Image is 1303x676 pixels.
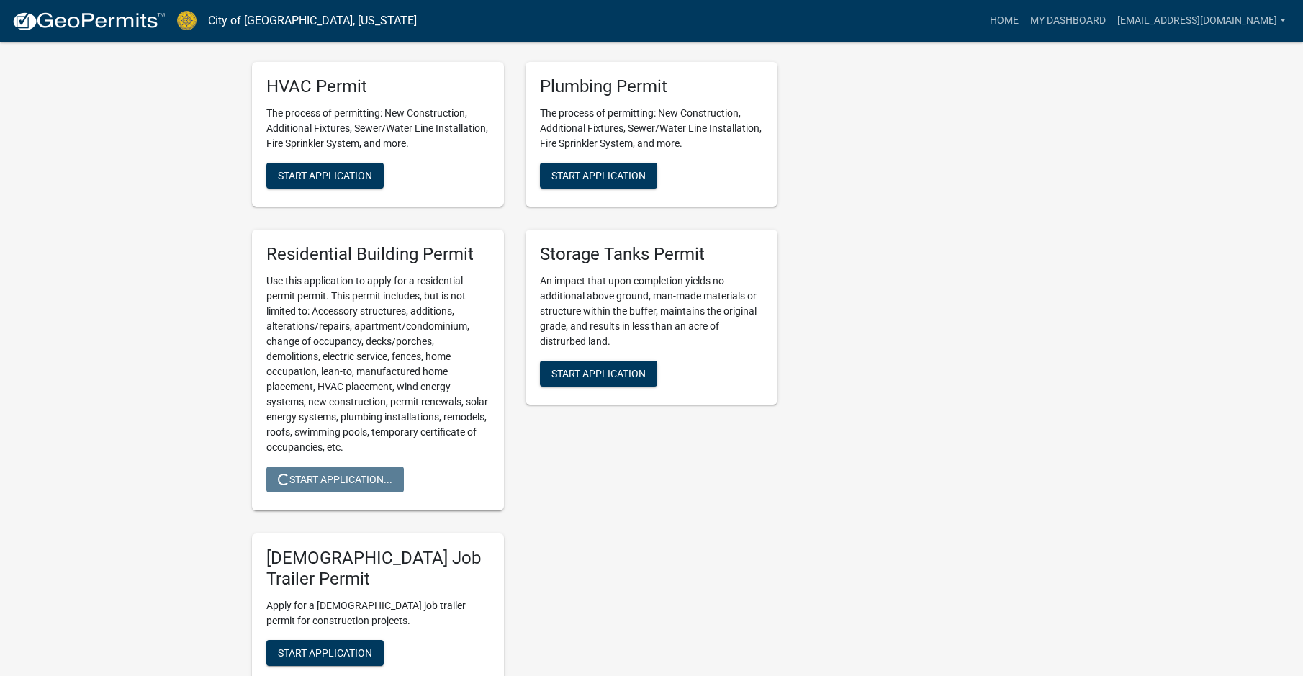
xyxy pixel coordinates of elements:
a: [EMAIL_ADDRESS][DOMAIN_NAME] [1112,7,1291,35]
p: The process of permitting: New Construction, Additional Fixtures, Sewer/Water Line Installation, ... [266,106,490,151]
button: Start Application [540,163,657,189]
button: Start Application [266,640,384,666]
h5: [DEMOGRAPHIC_DATA] Job Trailer Permit [266,548,490,590]
button: Start Application... [266,467,404,492]
p: Use this application to apply for a residential permit permit. This permit includes, but is not l... [266,274,490,455]
button: Start Application [540,361,657,387]
img: City of Jeffersonville, Indiana [177,11,197,30]
h5: HVAC Permit [266,76,490,97]
span: Start Application [551,368,646,379]
span: Start Application... [278,474,392,485]
span: Start Application [278,646,372,658]
span: Start Application [551,170,646,181]
button: Start Application [266,163,384,189]
h5: Storage Tanks Permit [540,244,763,265]
p: An impact that upon completion yields no additional above ground, man-made materials or structure... [540,274,763,349]
a: City of [GEOGRAPHIC_DATA], [US_STATE] [208,9,417,33]
h5: Plumbing Permit [540,76,763,97]
a: Home [984,7,1024,35]
a: My Dashboard [1024,7,1112,35]
span: Start Application [278,170,372,181]
p: The process of permitting: New Construction, Additional Fixtures, Sewer/Water Line Installation, ... [540,106,763,151]
h5: Residential Building Permit [266,244,490,265]
p: Apply for a [DEMOGRAPHIC_DATA] job trailer permit for construction projects. [266,598,490,628]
